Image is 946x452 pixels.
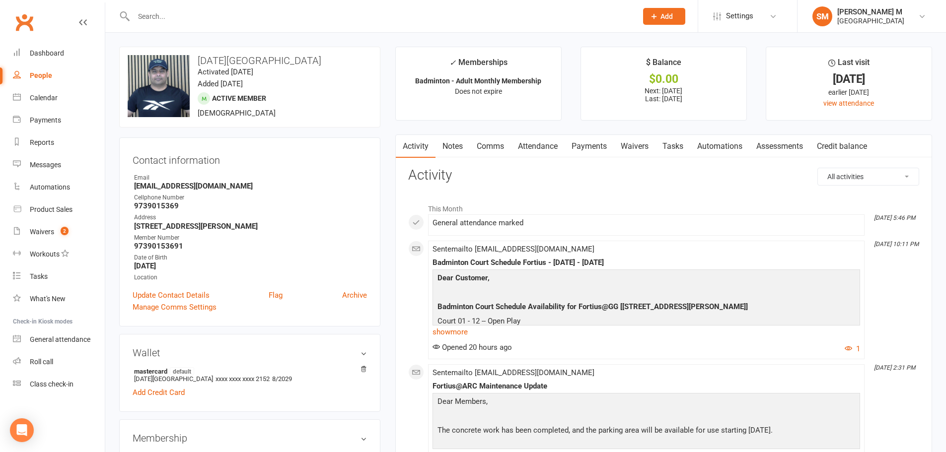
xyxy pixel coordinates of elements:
div: Tasks [30,272,48,280]
div: Payments [30,116,61,124]
div: General attendance marked [433,219,860,227]
a: Class kiosk mode [13,373,105,395]
strong: [DATE] [134,261,367,270]
a: Reports [13,131,105,154]
span: Sent email to [EMAIL_ADDRESS][DOMAIN_NAME] [433,368,594,377]
div: [GEOGRAPHIC_DATA] [837,16,904,25]
a: view attendance [823,99,874,107]
a: Dashboard [13,42,105,65]
strong: Badminton - Adult Monthly Membership [415,77,541,85]
strong: [EMAIL_ADDRESS][DOMAIN_NAME] [134,182,367,191]
time: Added [DATE] [198,79,243,88]
a: Waivers 2 [13,221,105,243]
div: Last visit [828,56,870,74]
div: Address [134,213,367,222]
a: Workouts [13,243,105,265]
div: SM [812,6,832,26]
a: Assessments [749,135,810,158]
input: Search... [131,9,630,23]
a: Flag [269,289,283,301]
div: Messages [30,161,61,169]
strong: mastercard [134,367,362,375]
div: Roll call [30,358,53,366]
div: [DATE] [775,74,923,84]
a: People [13,65,105,87]
a: Comms [470,135,511,158]
button: Add [643,8,685,25]
span: Sent email to [EMAIL_ADDRESS][DOMAIN_NAME] [433,245,594,254]
div: Date of Birth [134,253,367,262]
a: Waivers [614,135,655,158]
div: earlier [DATE] [775,87,923,98]
time: Activated [DATE] [198,67,253,76]
div: Cellphone Number [134,193,367,202]
span: Active member [212,94,266,102]
a: Activity [396,135,436,158]
a: Payments [13,109,105,131]
span: Opened 20 hours ago [433,343,512,352]
div: Automations [30,183,70,191]
strong: [STREET_ADDRESS][PERSON_NAME] [134,222,367,231]
h3: Activity [408,168,919,183]
div: Badminton Court Schedule Fortius - [DATE] - [DATE] [433,258,860,267]
a: Clubworx [12,10,37,35]
p: Next: [DATE] Last: [DATE] [590,87,737,103]
div: Reports [30,138,54,146]
div: [PERSON_NAME] M [837,7,904,16]
a: Roll call [13,351,105,373]
a: Automations [13,176,105,198]
p: The concrete work has been completed, and the parking area will be available for use starting [DA... [435,424,858,439]
div: $ Balance [646,56,681,74]
a: Attendance [511,135,565,158]
div: Product Sales [30,205,73,213]
div: People [30,71,52,79]
div: Waivers [30,228,54,236]
span: Badminton Court Schedule Availability for Fortius@GG [[STREET_ADDRESS][PERSON_NAME]] [437,302,748,311]
a: General attendance kiosk mode [13,328,105,351]
a: Messages [13,154,105,176]
a: Update Contact Details [133,289,210,301]
h3: Membership [133,433,367,444]
strong: 9739015369 [134,201,367,210]
div: Dashboard [30,49,64,57]
div: What's New [30,295,66,303]
span: default [170,367,194,375]
h3: Contact information [133,151,367,166]
li: This Month [408,198,919,214]
span: 8/2029 [272,375,292,383]
span: Settings [726,5,753,27]
a: Tasks [13,265,105,288]
span: 2 [61,227,69,235]
a: Automations [690,135,749,158]
a: show more [433,325,860,339]
p: Court 01 - 12 -- Open Play [435,315,858,329]
span: [DEMOGRAPHIC_DATA] [198,109,276,118]
a: What's New [13,288,105,310]
span: Does not expire [455,87,502,95]
div: Workouts [30,250,60,258]
div: Location [134,273,367,282]
a: Credit balance [810,135,874,158]
a: Product Sales [13,198,105,221]
div: General attendance [30,335,90,343]
strong: 97390153691 [134,242,367,251]
div: Memberships [449,56,508,74]
div: Open Intercom Messenger [10,418,34,442]
div: Email [134,173,367,183]
i: [DATE] 2:31 PM [874,364,915,371]
img: image1754840178.png [128,55,190,117]
span: Add [660,12,673,20]
a: Notes [436,135,470,158]
a: Calendar [13,87,105,109]
a: Tasks [655,135,690,158]
a: Add Credit Card [133,387,185,398]
a: Manage Comms Settings [133,301,217,313]
a: Payments [565,135,614,158]
div: Calendar [30,94,58,102]
li: [DATE][GEOGRAPHIC_DATA] [133,366,367,384]
button: 1 [845,343,860,355]
a: Archive [342,289,367,301]
span: Dear Customer, [437,273,490,282]
h3: Wallet [133,347,367,358]
i: [DATE] 10:11 PM [874,241,919,248]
